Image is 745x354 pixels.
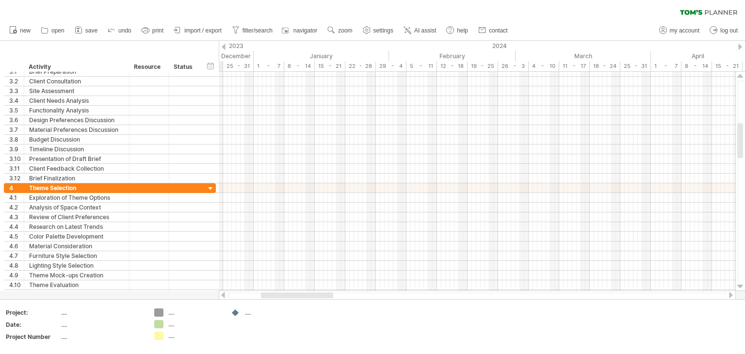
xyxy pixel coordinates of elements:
[389,51,516,61] div: February 2024
[559,61,590,71] div: 11 - 17
[29,174,124,183] div: Brief Finalization
[29,290,124,299] div: Client Presentation
[712,61,743,71] div: 15 - 21
[9,164,24,173] div: 3.11
[134,62,163,72] div: Resource
[9,271,24,280] div: 4.9
[29,232,124,241] div: Color Palette Development
[9,135,24,144] div: 3.8
[376,61,406,71] div: 29 - 4
[437,61,468,71] div: 12 - 18
[670,27,699,34] span: my account
[6,333,59,341] div: Project Number
[476,24,511,37] a: contact
[243,27,273,34] span: filter/search
[29,77,124,86] div: Client Consultation
[9,115,24,125] div: 3.6
[414,27,436,34] span: AI assist
[9,203,24,212] div: 4.2
[9,232,24,241] div: 4.5
[168,332,221,340] div: ....
[20,27,31,34] span: new
[72,24,100,37] a: save
[6,321,59,329] div: Date:
[529,61,559,71] div: 4 - 10
[9,261,24,270] div: 4.8
[61,308,143,317] div: ....
[9,125,24,134] div: 3.7
[9,222,24,231] div: 4.4
[9,145,24,154] div: 3.9
[315,61,345,71] div: 15 - 21
[9,193,24,202] div: 4.1
[457,27,468,34] span: help
[29,241,124,251] div: Material Consideration
[171,24,225,37] a: import / export
[6,308,59,317] div: Project:
[9,290,24,299] div: 4.11
[29,222,124,231] div: Research on Latest Trends
[29,193,124,202] div: Exploration of Theme Options
[9,106,24,115] div: 3.5
[29,115,124,125] div: Design Preferences Discussion
[9,86,24,96] div: 3.3
[373,27,393,34] span: settings
[29,145,124,154] div: Timeline Discussion
[29,135,124,144] div: Budget Discussion
[293,27,317,34] span: navigator
[9,154,24,163] div: 3.10
[720,27,738,34] span: log out
[29,280,124,290] div: Theme Evaluation
[406,61,437,71] div: 5 - 11
[229,24,275,37] a: filter/search
[152,27,163,34] span: print
[29,154,124,163] div: Presentation of Draft Brief
[284,61,315,71] div: 8 - 14
[38,24,67,37] a: open
[280,24,320,37] a: navigator
[51,27,65,34] span: open
[61,333,143,341] div: ....
[61,321,143,329] div: ....
[174,62,195,72] div: Status
[29,203,124,212] div: Analysis of Space Context
[401,24,439,37] a: AI assist
[168,308,221,317] div: ....
[9,241,24,251] div: 4.6
[345,61,376,71] div: 22 - 28
[9,251,24,260] div: 4.7
[9,96,24,105] div: 3.4
[9,77,24,86] div: 3.2
[707,24,741,37] a: log out
[223,61,254,71] div: 25 - 31
[498,61,529,71] div: 26 - 3
[139,24,166,37] a: print
[9,183,24,193] div: 4
[444,24,471,37] a: help
[29,86,124,96] div: Site Assessment
[105,24,134,37] a: undo
[651,61,681,71] div: 1 - 7
[168,320,221,328] div: ....
[29,164,124,173] div: Client Feedback Collection
[29,125,124,134] div: Material Preferences Discussion
[254,61,284,71] div: 1 - 7
[29,96,124,105] div: Client Needs Analysis
[29,251,124,260] div: Furniture Style Selection
[7,24,33,37] a: new
[29,62,124,72] div: Activity
[9,280,24,290] div: 4.10
[254,51,389,61] div: January 2024
[184,27,222,34] span: import / export
[9,174,24,183] div: 3.12
[9,212,24,222] div: 4.3
[657,24,702,37] a: my account
[29,212,124,222] div: Review of Client Preferences
[489,27,508,34] span: contact
[516,51,651,61] div: March 2024
[681,61,712,71] div: 8 - 14
[29,183,124,193] div: Theme Selection
[338,27,352,34] span: zoom
[245,308,298,317] div: ....
[29,106,124,115] div: Functionality Analysis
